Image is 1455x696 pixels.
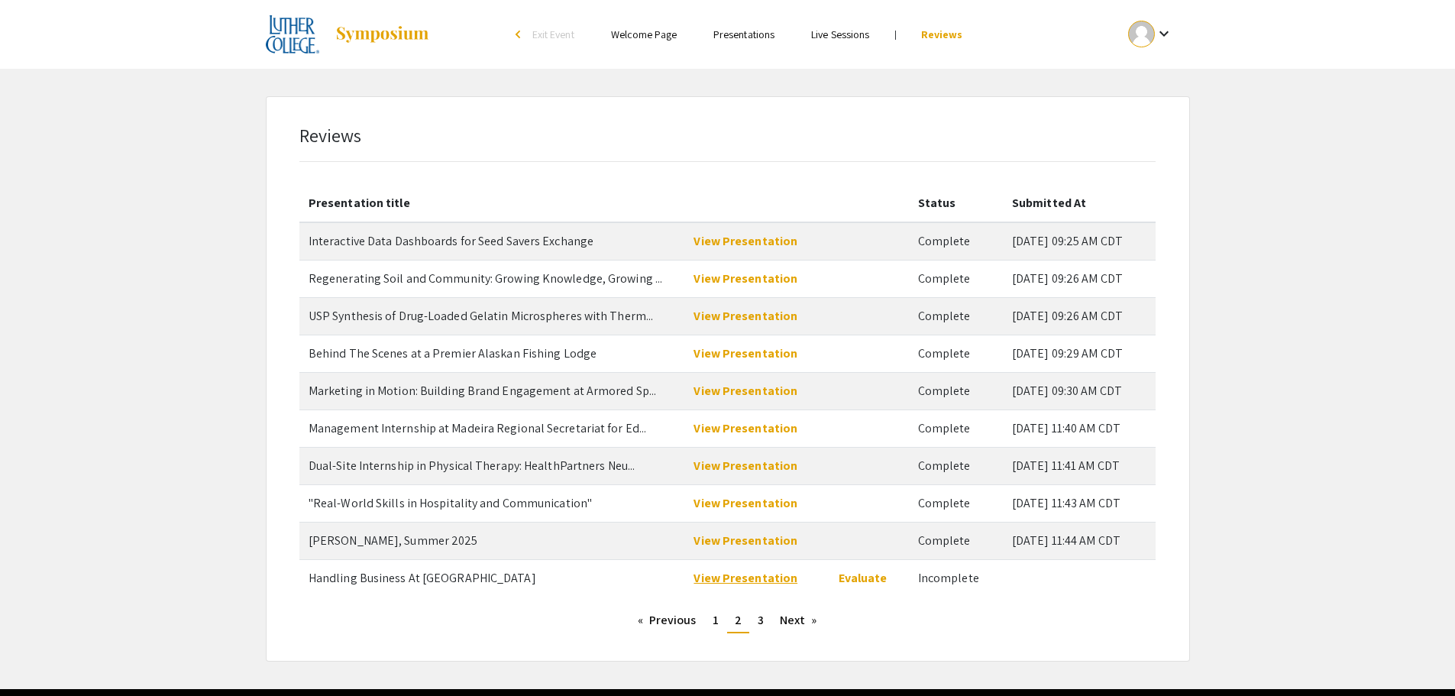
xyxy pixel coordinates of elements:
a: Welcome Page [611,28,677,41]
a: View Presentation [694,420,797,436]
td: Complete [909,372,1003,410]
span: Reviews [299,123,362,147]
button: Expand account dropdown [1112,17,1189,51]
a: View Presentation [694,270,797,286]
a: Evaluate [839,570,888,586]
a: View Presentation [694,345,797,361]
iframe: Chat [11,627,65,685]
span: Mansur Kasali, Summer 2025 [309,533,478,549]
a: Live Sessions [811,28,869,41]
td: [DATE] 09:30 AM CDT [1003,372,1156,410]
th: Presentation title [299,185,685,222]
a: Next page [772,609,825,632]
td: [DATE] 11:40 AM CDT [1003,410,1156,447]
span: Exit Event [532,28,574,41]
td: [DATE] 09:25 AM CDT [1003,222,1156,261]
a: View Presentation [694,533,797,549]
td: Complete [909,222,1003,261]
img: 2025 Experiential Learning Showcase [266,15,320,53]
span: 3 [758,612,764,628]
a: View Presentation [694,233,797,249]
td: [DATE] 09:29 AM CDT [1003,335,1156,372]
a: View Presentation [694,458,797,474]
td: Complete [909,260,1003,297]
span: Behind The Scenes at a Premier Alaskan Fishing Lodge [309,345,597,361]
ul: Pagination [311,609,1144,633]
td: [DATE] 11:43 AM CDT [1003,484,1156,522]
span: "Real-World Skills in Hospitality and Communication" [309,495,592,511]
span: Interactive Data Dashboards for Seed Savers Exchange [309,233,593,249]
td: [DATE] 09:26 AM CDT [1003,260,1156,297]
a: Previous page [630,609,704,632]
td: [DATE] 11:44 AM CDT [1003,522,1156,559]
a: View Presentation [694,570,797,586]
span: Regenerating Soil and Community: Growing Knowledge, Growing Networks, Growing Roots [309,270,662,286]
span: Marketing in Motion: Building Brand Engagement at Armored Sports LLC [309,383,656,399]
span: 1 [713,612,719,628]
div: arrow_back_ios [516,30,525,39]
span: USP Synthesis of Drug-Loaded Gelatin Microspheres with Thermoresponsive Properties [309,308,653,324]
span: Dual-Site Internship in Physical Therapy: HealthPartners Neuroscience Outpatient Rehab &amp; Regi... [309,458,635,474]
td: Complete [909,447,1003,484]
li: | [888,28,903,41]
a: Reviews [921,28,963,41]
a: View Presentation [694,308,797,324]
td: [DATE] 11:41 AM CDT [1003,447,1156,484]
td: Complete [909,522,1003,559]
mat-icon: Expand account dropdown [1155,24,1173,43]
th: Submitted At [1003,185,1156,222]
td: Incomplete [909,559,1003,597]
a: 2025 Experiential Learning Showcase [266,15,431,53]
img: Symposium by ForagerOne [335,25,430,44]
a: Presentations [713,28,774,41]
span: 2 [735,612,742,628]
a: View Presentation [694,495,797,511]
td: Complete [909,410,1003,447]
td: Complete [909,335,1003,372]
span: Management Internship at Madeira Regional Secretariat for Education School Budgeting Division&nbsp; [309,420,646,436]
td: Complete [909,484,1003,522]
th: Status [909,185,1003,222]
a: View Presentation [694,383,797,399]
td: [DATE] 09:26 AM CDT [1003,297,1156,335]
td: Complete [909,297,1003,335]
span: Handling Business At Lutherdale Summer Camp [309,570,536,586]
